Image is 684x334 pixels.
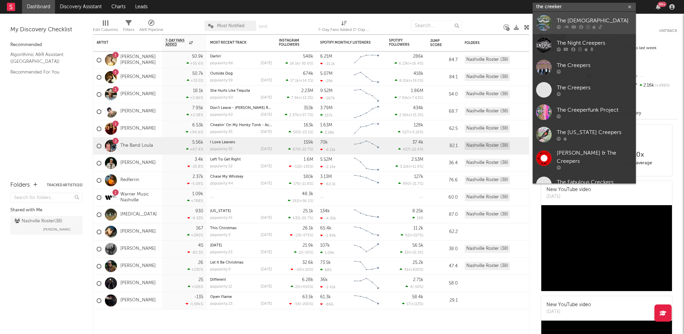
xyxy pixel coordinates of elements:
[120,54,159,66] a: [PERSON_NAME] [PERSON_NAME]
[410,148,422,152] span: -22.4 %
[195,157,203,162] div: 3.4k
[465,262,510,270] div: Nashville Roster (38)
[351,52,382,69] svg: Chart title
[430,176,458,185] div: 76.6
[288,147,313,152] div: ( )
[320,62,335,66] div: -21.1k
[430,73,458,81] div: 84.1
[210,41,262,45] div: Most Recent Track
[289,113,298,117] span: 2.37k
[413,260,423,265] div: 25.2k
[399,62,408,66] span: 6.13k
[293,182,300,186] span: 176
[287,96,313,100] div: ( )
[210,55,221,58] a: Darlin'
[97,41,148,45] div: Artist
[557,106,632,114] div: The Creeperfunk Project
[546,193,591,200] div: [DATE]
[165,38,187,47] span: 7-Day Fans Added
[290,233,313,237] div: ( )
[533,12,636,34] a: The [DEMOGRAPHIC_DATA]
[557,39,632,47] div: The Night Creepers
[320,216,336,221] div: -4.35k
[10,216,83,235] a: Nashville Roster(38)[PERSON_NAME]
[320,147,335,152] div: -6.11k
[192,71,203,76] div: 50.7k
[302,192,313,196] div: 48.3k
[186,147,203,152] div: +67.4 %
[533,123,636,146] a: The [US_STATE] Creepers
[10,26,83,34] div: My Discovery Checklist
[320,226,332,231] div: 65.4k
[304,123,313,127] div: 163k
[389,38,413,47] div: Spotify Followers
[285,61,313,66] div: ( )
[320,96,335,100] div: -267k
[291,96,299,100] span: 7.9k
[320,157,332,162] div: 5.52M
[186,130,203,134] div: +94.6 %
[285,113,313,117] div: ( )
[288,199,313,203] div: ( )
[261,182,272,186] div: [DATE]
[303,226,313,231] div: 26.1k
[288,216,313,220] div: ( )
[654,84,670,88] span: +298 %
[320,41,372,45] div: Spotify Monthly Listeners
[557,128,632,136] div: The [US_STATE] Creepers
[413,54,423,59] div: 286k
[301,182,312,186] span: -21.8 %
[210,244,272,247] div: Monday
[465,107,510,115] div: Nashville Roster (38)
[557,16,632,25] div: The [DEMOGRAPHIC_DATA]
[293,148,300,152] span: 870
[289,130,313,134] div: ( )
[210,55,272,58] div: Darlin'
[320,260,331,265] div: 73.5k
[412,140,423,145] div: 37.4k
[411,157,423,162] div: 2.53M
[195,209,203,213] div: 930
[409,96,422,100] span: +7.63 %
[120,280,156,286] a: [PERSON_NAME]
[320,250,334,255] div: 1.09k
[351,120,382,137] svg: Chart title
[303,54,313,59] div: 548k
[401,233,423,237] div: ( )
[210,158,241,162] a: Left To Get Right
[123,17,134,37] div: Filters
[430,90,458,99] div: 54.0
[465,73,510,81] div: Nashville Roster (38)
[210,72,233,76] a: Outside Dog
[320,123,332,127] div: 1.63M
[261,62,272,65] div: [DATE]
[430,262,458,270] div: 47.4
[10,68,76,76] a: Recommended For You
[465,210,510,219] div: Nashville Roster (38)
[557,61,632,69] div: The Creepers
[210,130,232,134] div: popularity: 33
[210,165,232,168] div: popularity: 52
[304,140,313,145] div: 159k
[351,223,382,241] svg: Chart title
[320,165,336,169] div: -2.14k
[120,192,159,203] a: Warner Music Nashville
[465,124,510,133] div: Nashville Roster (38)
[290,62,299,66] span: 16.1k
[293,165,301,169] span: -132
[400,267,423,272] div: ( )
[210,175,243,179] a: Chase My Whiskey
[430,39,447,47] div: Jump Score
[430,211,458,219] div: 87.0
[320,106,333,110] div: 3.79M
[320,233,336,238] div: -1.99k
[410,113,422,117] span: +15.3 %
[210,62,233,65] div: popularity: 66
[210,175,272,179] div: Chase My Whiskey
[192,123,203,127] div: 6.53k
[659,27,677,34] button: Untrack
[395,113,423,117] div: ( )
[187,199,203,203] div: +788 %
[320,140,328,145] div: 70k
[300,113,312,117] span: +57.7 %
